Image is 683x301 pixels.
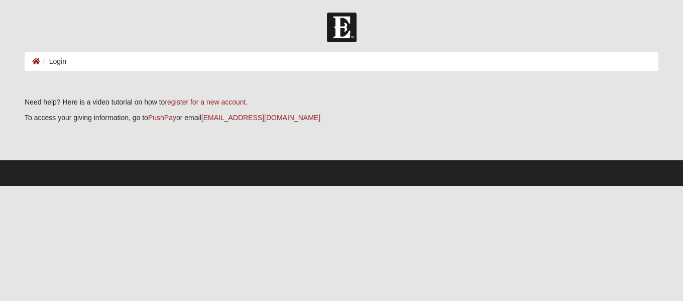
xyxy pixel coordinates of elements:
a: [EMAIL_ADDRESS][DOMAIN_NAME] [201,114,320,122]
img: Church of Eleven22 Logo [327,13,357,42]
li: Login [40,56,66,67]
p: To access your giving information, go to or email [25,113,658,123]
a: PushPay [148,114,176,122]
a: register for a new account [165,98,246,106]
p: Need help? Here is a video tutorial on how to . [25,97,658,108]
